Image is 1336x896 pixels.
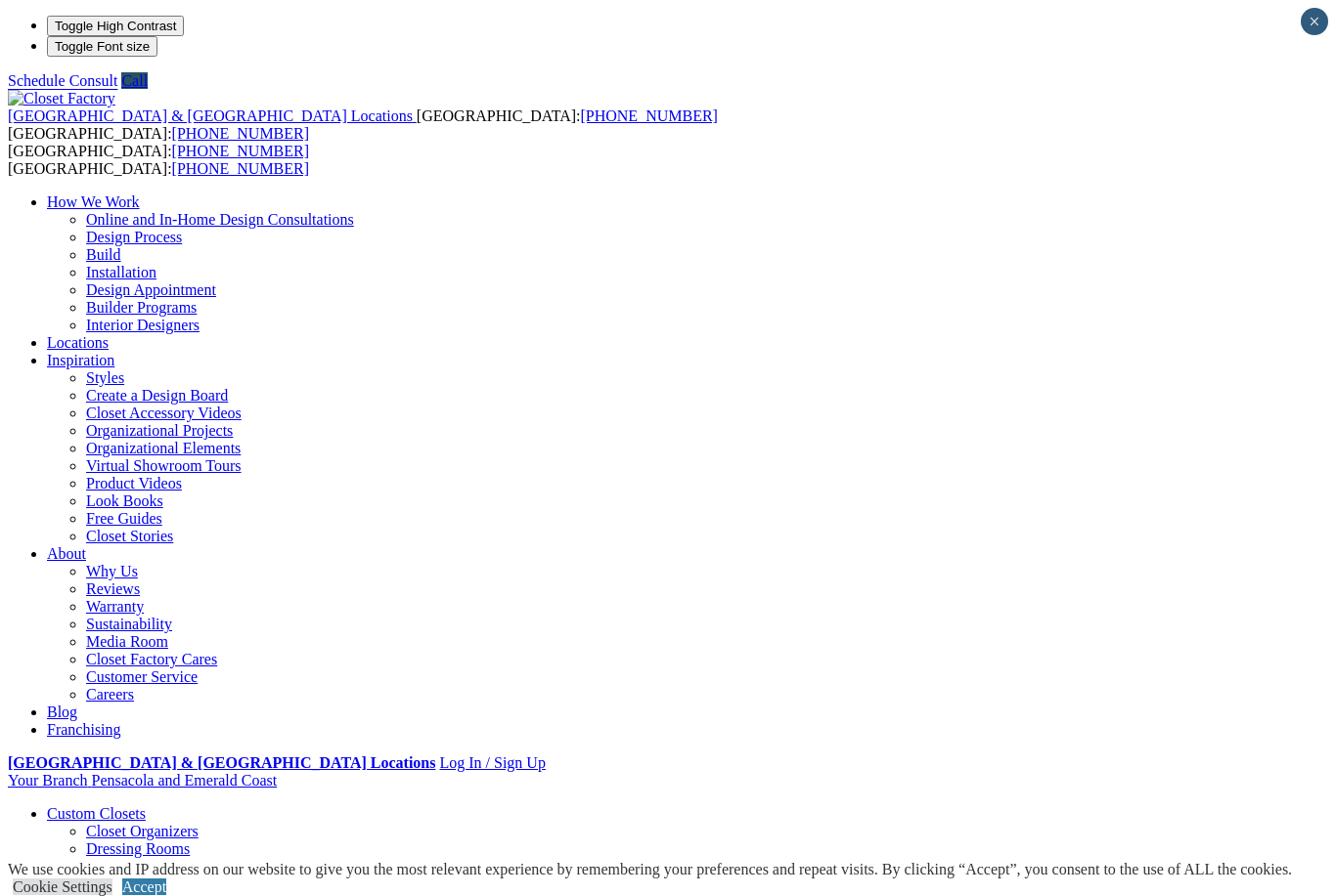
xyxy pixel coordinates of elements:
a: Create a Design Board [86,387,228,404]
a: Careers [86,686,134,703]
a: Look Books [86,492,163,509]
a: Why Us [86,563,138,579]
a: Reviews [86,580,140,597]
a: Schedule Consult [8,72,117,89]
a: Finesse Systems [86,858,189,875]
span: Toggle Font size [55,39,150,54]
a: How We Work [47,193,140,210]
a: [PHONE_NUMBER] [172,143,309,159]
a: Interior Designers [86,317,200,333]
a: Cookie Settings [13,878,112,895]
a: Installation [86,264,156,280]
a: Organizational Elements [86,440,241,456]
a: [GEOGRAPHIC_DATA] & [GEOGRAPHIC_DATA] Locations [8,754,435,771]
a: Closet Organizers [86,823,199,839]
span: [GEOGRAPHIC_DATA]: [GEOGRAPHIC_DATA]: [8,143,309,177]
span: [GEOGRAPHIC_DATA] & [GEOGRAPHIC_DATA] Locations [8,107,413,124]
div: We use cookies and IP address on our website to give you the most relevant experience by remember... [8,861,1292,878]
span: Pensacola and Emerald Coast [91,772,277,789]
a: Franchising [47,721,121,738]
a: Accept [122,878,166,895]
button: Close [1301,8,1328,35]
a: [PHONE_NUMBER] [580,107,717,124]
a: [GEOGRAPHIC_DATA] & [GEOGRAPHIC_DATA] Locations [8,107,417,124]
a: Closet Accessory Videos [86,405,242,421]
a: Styles [86,369,124,386]
a: Sustainability [86,616,172,632]
a: Product Videos [86,475,182,491]
button: Toggle Font size [47,36,157,57]
a: Free Guides [86,510,162,527]
span: Toggle High Contrast [55,19,176,33]
a: [PHONE_NUMBER] [172,125,309,142]
a: Custom Closets [47,805,146,822]
a: Design Appointment [86,281,216,298]
a: Media Room [86,633,168,650]
a: Build [86,246,121,263]
a: Virtual Showroom Tours [86,457,242,474]
a: Call [121,72,148,89]
a: Closet Stories [86,528,173,544]
span: [GEOGRAPHIC_DATA]: [GEOGRAPHIC_DATA]: [8,107,718,142]
a: Design Process [86,229,182,245]
a: Your Branch Pensacola and Emerald Coast [8,772,277,789]
a: Blog [47,704,77,720]
a: About [47,545,86,562]
button: Toggle High Contrast [47,16,184,36]
a: Builder Programs [86,299,197,316]
a: Customer Service [86,668,198,685]
span: Your Branch [8,772,87,789]
a: Locations [47,334,109,351]
img: Closet Factory [8,90,115,107]
a: Dressing Rooms [86,840,190,857]
a: Log In / Sign Up [439,754,545,771]
a: Inspiration [47,352,114,368]
a: Closet Factory Cares [86,651,217,667]
a: [PHONE_NUMBER] [172,160,309,177]
a: Online and In-Home Design Consultations [86,211,354,228]
a: Warranty [86,598,144,615]
a: Organizational Projects [86,422,233,439]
